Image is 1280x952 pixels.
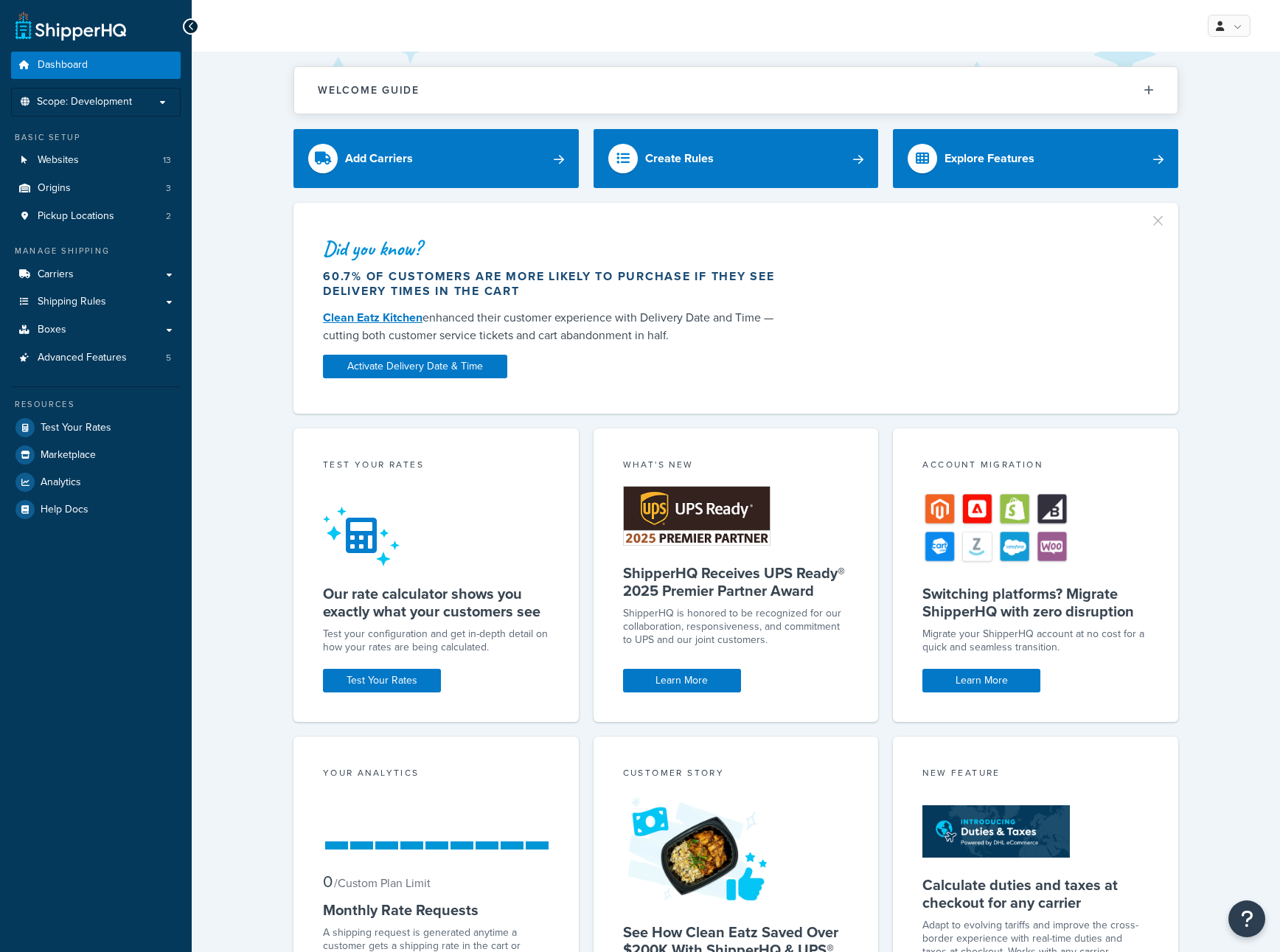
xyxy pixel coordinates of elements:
[11,344,181,372] a: Advanced Features5
[323,901,549,919] h5: Monthly Rate Requests
[11,496,181,523] a: Help Docs
[323,355,507,378] a: Activate Delivery Date & Time
[11,469,181,496] a: Analytics
[293,129,579,188] a: Add Carriers
[318,85,420,96] h2: Welcome Guide
[11,203,181,230] a: Pickup Locations2
[38,210,114,223] span: Pickup Locations
[922,628,1149,654] div: Migrate your ShipperHQ account at no cost for a quick and seamless transition.
[922,876,1149,911] h5: Calculate duties and taxes at checkout for any carrier
[323,585,549,620] h5: Our rate calculator shows you exactly what your customers see
[38,59,88,72] span: Dashboard
[11,261,181,288] a: Carriers
[623,766,849,783] div: Customer Story
[11,442,181,468] a: Marketplace
[38,182,71,195] span: Origins
[38,324,66,336] span: Boxes
[41,449,96,462] span: Marketplace
[323,309,422,326] a: Clean Eatz Kitchen
[323,458,549,475] div: Test your rates
[623,607,849,647] p: ShipperHQ is honored to be recognized for our collaboration, responsiveness, and commitment to UP...
[922,458,1149,475] div: Account Migration
[11,398,181,411] div: Resources
[623,564,849,600] h5: ShipperHQ Receives UPS Ready® 2025 Premier Partner Award
[41,422,111,434] span: Test Your Rates
[323,238,789,259] div: Did you know?
[323,628,549,654] div: Test your configuration and get in-depth detail on how your rates are being calculated.
[38,296,106,308] span: Shipping Rules
[11,175,181,202] a: Origins3
[1228,900,1265,937] button: Open Resource Center
[11,288,181,316] a: Shipping Rules
[11,52,181,79] a: Dashboard
[323,869,333,894] span: 0
[11,203,181,230] li: Pickup Locations
[41,476,81,489] span: Analytics
[334,875,431,892] small: / Custom Plan Limit
[166,182,171,195] span: 3
[323,766,549,783] div: Your Analytics
[11,131,181,144] div: Basic Setup
[594,129,879,188] a: Create Rules
[323,269,789,299] div: 60.7% of customers are more likely to purchase if they see delivery times in the cart
[345,148,413,169] div: Add Carriers
[323,309,789,344] div: enhanced their customer experience with Delivery Date and Time — cutting both customer service ti...
[37,96,132,108] span: Scope: Development
[11,245,181,257] div: Manage Shipping
[38,154,79,167] span: Websites
[922,669,1040,692] a: Learn More
[323,669,441,692] a: Test Your Rates
[893,129,1178,188] a: Explore Features
[294,67,1178,114] button: Welcome Guide
[11,344,181,372] li: Advanced Features
[945,148,1034,169] div: Explore Features
[11,316,181,344] a: Boxes
[166,210,171,223] span: 2
[166,352,171,364] span: 5
[11,175,181,202] li: Origins
[11,147,181,174] a: Websites13
[922,585,1149,620] h5: Switching platforms? Migrate ShipperHQ with zero disruption
[11,414,181,441] a: Test Your Rates
[38,268,74,281] span: Carriers
[41,504,88,516] span: Help Docs
[645,148,714,169] div: Create Rules
[922,766,1149,783] div: New Feature
[623,669,741,692] a: Learn More
[11,147,181,174] li: Websites
[163,154,171,167] span: 13
[623,458,849,475] div: What's New
[38,352,127,364] span: Advanced Features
